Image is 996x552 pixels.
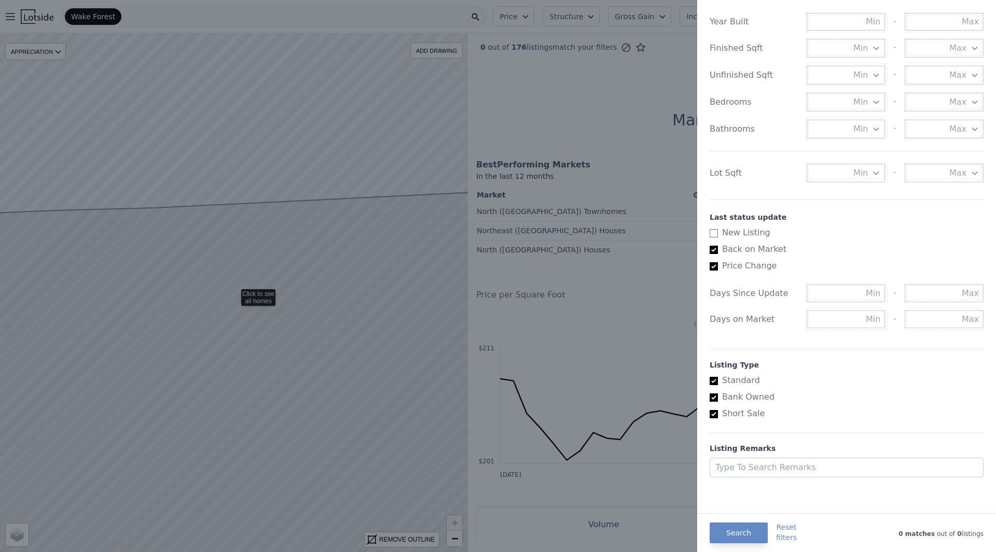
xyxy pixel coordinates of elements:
[776,522,797,543] button: Resetfilters
[710,410,718,418] input: Short Sale
[710,443,984,454] div: Listing Remarks
[949,123,966,135] span: Max
[807,164,886,182] button: Min
[807,93,886,111] button: Min
[949,96,966,108] span: Max
[905,13,984,31] input: Max
[710,262,718,271] input: Price Change
[898,530,935,537] span: 0 matches
[710,123,798,135] div: Bathrooms
[853,42,868,54] span: Min
[893,66,896,84] div: -
[710,212,984,222] div: Last status update
[710,377,718,385] input: Standard
[893,39,896,58] div: -
[710,246,718,254] input: Back on Market
[710,287,798,300] div: Days Since Update
[710,229,718,237] input: New Listing
[893,13,896,31] div: -
[905,39,984,58] button: Max
[949,42,966,54] span: Max
[710,393,718,402] input: Bank Owned
[853,167,868,179] span: Min
[710,16,798,28] div: Year Built
[949,167,966,179] span: Max
[893,310,896,328] div: -
[853,69,868,81] span: Min
[710,42,798,54] div: Finished Sqft
[893,93,896,111] div: -
[807,13,886,31] input: Min
[853,96,868,108] span: Min
[710,167,798,179] div: Lot Sqft
[905,310,984,328] input: Max
[710,407,975,420] label: Short Sale
[893,285,896,302] div: -
[893,120,896,138] div: -
[905,93,984,111] button: Max
[949,69,966,81] span: Max
[905,285,984,302] input: Max
[710,260,975,272] label: Price Change
[807,66,886,84] button: Min
[710,227,975,239] label: New Listing
[893,164,896,182] div: -
[797,528,984,538] div: out of listings
[710,391,975,403] label: Bank Owned
[710,243,975,256] label: Back on Market
[710,96,798,108] div: Bedrooms
[905,164,984,182] button: Max
[905,120,984,138] button: Max
[905,66,984,84] button: Max
[710,374,975,387] label: Standard
[807,39,886,58] button: Min
[807,120,886,138] button: Min
[853,123,868,135] span: Min
[710,69,798,81] div: Unfinished Sqft
[710,313,798,325] div: Days on Market
[807,285,886,302] input: Min
[807,310,886,328] input: Min
[955,530,962,537] span: 0
[710,360,984,370] div: Listing Type
[710,522,768,543] button: Search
